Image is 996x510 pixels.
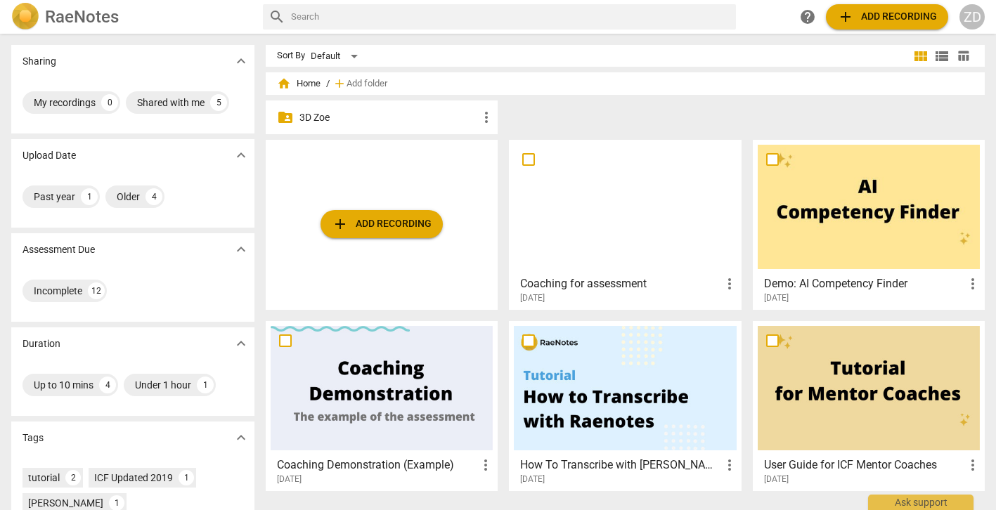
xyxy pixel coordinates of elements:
h3: Coaching for assessment [520,275,720,292]
button: ZD [959,4,985,30]
span: search [269,8,285,25]
span: expand_more [233,335,250,352]
a: Help [795,4,820,30]
span: Home [277,77,321,91]
button: Upload [826,4,948,30]
a: Coaching for assessment[DATE] [514,145,736,303]
button: Show more [231,333,252,354]
a: LogoRaeNotes [11,3,252,31]
span: more_vert [964,457,981,473]
div: [PERSON_NAME] [28,496,103,510]
span: expand_more [233,429,250,446]
span: help [799,8,816,25]
div: Incomplete [34,284,82,298]
a: How To Transcribe with [PERSON_NAME][DATE] [514,326,736,485]
span: expand_more [233,147,250,164]
button: Table view [952,46,974,67]
a: Demo: AI Competency Finder[DATE] [758,145,980,303]
span: add [332,216,349,233]
span: expand_more [233,241,250,258]
div: 1 [81,188,98,205]
button: Tile view [910,46,931,67]
span: more_vert [721,275,738,292]
span: home [277,77,291,91]
span: [DATE] [277,473,302,485]
div: Up to 10 mins [34,378,93,392]
div: 5 [210,94,227,111]
button: Show more [231,239,252,260]
span: table_chart [957,49,970,63]
input: Search [291,6,730,28]
div: Ask support [868,495,974,510]
span: add [837,8,854,25]
span: add [332,77,347,91]
span: Add recording [837,8,937,25]
h3: How To Transcribe with RaeNotes [520,457,720,473]
span: Add recording [332,216,432,233]
div: Under 1 hour [135,378,191,392]
span: Add folder [347,79,387,89]
button: Show more [231,427,252,448]
h3: User Guide for ICF Mentor Coaches [764,457,964,473]
span: view_list [933,48,950,65]
span: more_vert [964,275,981,292]
p: Sharing [22,54,56,69]
div: Older [117,190,140,204]
a: Coaching Demonstration (Example)[DATE] [271,326,493,485]
p: Assessment Due [22,242,95,257]
span: [DATE] [520,473,545,485]
span: [DATE] [520,292,545,304]
div: Sort By [277,51,305,61]
div: 1 [197,377,214,393]
h2: RaeNotes [45,7,119,27]
div: 12 [88,282,105,299]
span: more_vert [477,457,494,473]
p: Tags [22,431,44,445]
div: 2 [65,470,81,485]
h3: Demo: AI Competency Finder [764,275,964,292]
h3: Coaching Demonstration (Example) [277,457,477,473]
div: My recordings [34,96,96,110]
span: more_vert [721,457,738,473]
div: Default [311,45,363,67]
p: Duration [22,336,60,351]
div: 4 [99,377,116,393]
div: Past year [34,190,75,204]
button: Show more [231,145,252,166]
div: tutorial [28,471,60,485]
button: List view [931,46,952,67]
span: folder_shared [277,109,294,126]
div: 1 [179,470,194,485]
div: Shared with me [137,96,205,110]
span: expand_more [233,53,250,70]
span: more_vert [478,109,495,126]
img: Logo [11,3,39,31]
button: Show more [231,51,252,72]
span: [DATE] [764,473,789,485]
p: 3D Zoe [299,110,478,125]
span: [DATE] [764,292,789,304]
a: User Guide for ICF Mentor Coaches[DATE] [758,326,980,485]
div: 0 [101,94,118,111]
span: view_module [912,48,929,65]
button: Upload [321,210,443,238]
div: ICF Updated 2019 [94,471,173,485]
span: / [326,79,330,89]
div: 4 [145,188,162,205]
p: Upload Date [22,148,76,163]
